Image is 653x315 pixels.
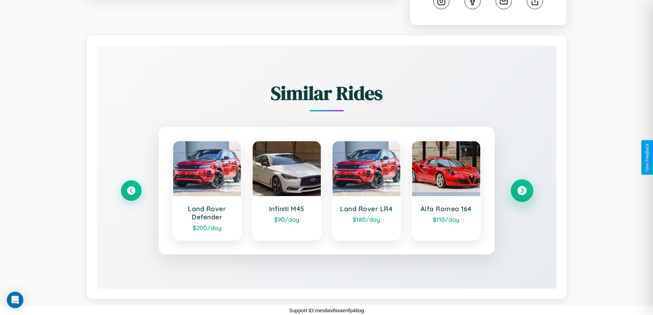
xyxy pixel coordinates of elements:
[419,205,473,213] h3: Alfa Romeo 164
[339,216,394,223] div: $ 180 /day
[419,216,473,223] div: $ 110 /day
[172,141,242,241] a: Land Rover Defender$200/day
[259,216,314,223] div: $ 90 /day
[180,224,234,231] div: $ 200 /day
[252,141,322,241] a: Infiniti M45$90/day
[332,141,401,241] a: Land Rover LR4$180/day
[339,205,394,213] h3: Land Rover LR4
[411,141,481,241] a: Alfa Romeo 164$110/day
[7,292,23,308] div: Open Intercom Messenger
[121,80,532,106] h2: Similar Rides
[180,205,234,221] h3: Land Rover Defender
[289,306,364,315] p: Support ID: mes8av6ixaenfp46og
[645,144,650,171] div: Give Feedback
[259,205,314,213] h3: Infiniti M45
